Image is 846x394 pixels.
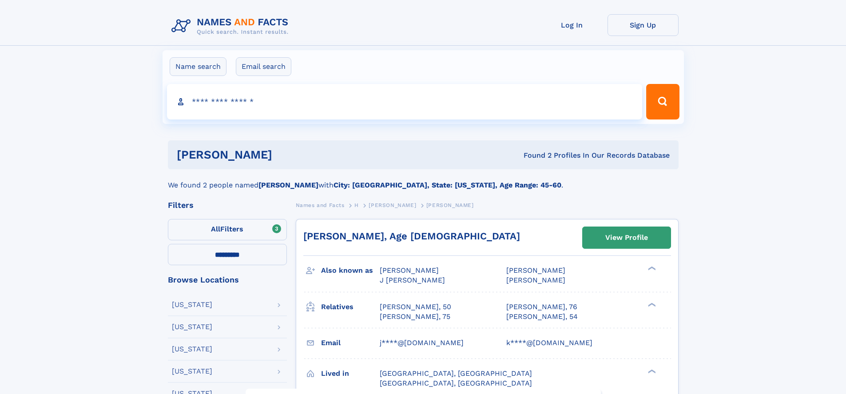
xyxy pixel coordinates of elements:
[380,266,439,275] span: [PERSON_NAME]
[177,149,398,160] h1: [PERSON_NAME]
[168,276,287,284] div: Browse Locations
[168,201,287,209] div: Filters
[506,266,565,275] span: [PERSON_NAME]
[321,299,380,314] h3: Relatives
[380,369,532,378] span: [GEOGRAPHIC_DATA], [GEOGRAPHIC_DATA]
[211,225,220,233] span: All
[172,323,212,330] div: [US_STATE]
[354,199,359,211] a: H
[168,14,296,38] img: Logo Names and Facts
[236,57,291,76] label: Email search
[168,219,287,240] label: Filters
[172,346,212,353] div: [US_STATE]
[646,84,679,119] button: Search Button
[380,276,445,284] span: J [PERSON_NAME]
[646,266,656,271] div: ❯
[506,312,578,322] a: [PERSON_NAME], 54
[398,151,670,160] div: Found 2 Profiles In Our Records Database
[380,312,450,322] a: [PERSON_NAME], 75
[354,202,359,208] span: H
[646,368,656,374] div: ❯
[605,227,648,248] div: View Profile
[536,14,608,36] a: Log In
[369,202,416,208] span: [PERSON_NAME]
[646,302,656,307] div: ❯
[296,199,345,211] a: Names and Facts
[303,231,520,242] a: [PERSON_NAME], Age [DEMOGRAPHIC_DATA]
[168,169,679,191] div: We found 2 people named with .
[506,302,577,312] a: [PERSON_NAME], 76
[172,301,212,308] div: [US_STATE]
[380,302,451,312] a: [PERSON_NAME], 50
[506,276,565,284] span: [PERSON_NAME]
[321,263,380,278] h3: Also known as
[172,368,212,375] div: [US_STATE]
[369,199,416,211] a: [PERSON_NAME]
[321,335,380,350] h3: Email
[380,379,532,387] span: [GEOGRAPHIC_DATA], [GEOGRAPHIC_DATA]
[334,181,561,189] b: City: [GEOGRAPHIC_DATA], State: [US_STATE], Age Range: 45-60
[608,14,679,36] a: Sign Up
[321,366,380,381] h3: Lived in
[170,57,226,76] label: Name search
[258,181,318,189] b: [PERSON_NAME]
[426,202,474,208] span: [PERSON_NAME]
[583,227,671,248] a: View Profile
[167,84,643,119] input: search input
